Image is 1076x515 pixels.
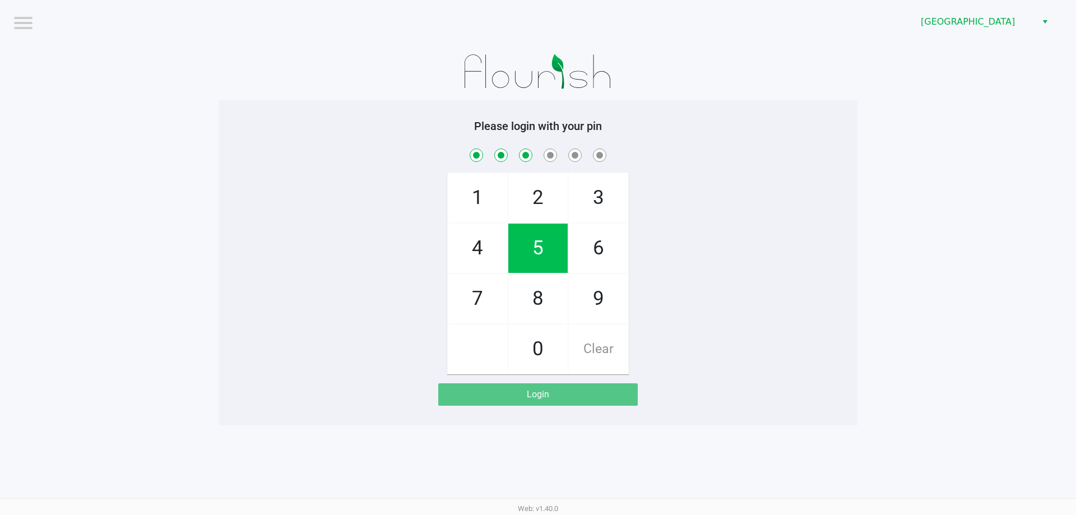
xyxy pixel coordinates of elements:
[518,504,558,513] span: Web: v1.40.0
[448,173,507,222] span: 1
[921,15,1030,29] span: [GEOGRAPHIC_DATA]
[569,274,628,323] span: 9
[508,224,568,273] span: 5
[569,324,628,374] span: Clear
[508,274,568,323] span: 8
[448,274,507,323] span: 7
[508,173,568,222] span: 2
[569,224,628,273] span: 6
[448,224,507,273] span: 4
[508,324,568,374] span: 0
[227,119,849,133] h5: Please login with your pin
[1037,12,1053,32] button: Select
[569,173,628,222] span: 3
